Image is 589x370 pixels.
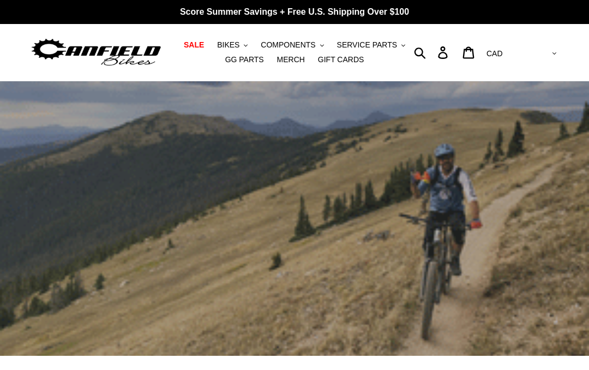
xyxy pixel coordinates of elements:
[178,38,209,52] a: SALE
[261,40,315,50] span: COMPONENTS
[318,55,364,64] span: GIFT CARDS
[277,55,305,64] span: MERCH
[337,40,397,50] span: SERVICE PARTS
[225,55,264,64] span: GG PARTS
[184,40,204,50] span: SALE
[332,38,411,52] button: SERVICE PARTS
[255,38,329,52] button: COMPONENTS
[312,52,370,67] a: GIFT CARDS
[30,36,163,69] img: Canfield Bikes
[272,52,310,67] a: MERCH
[212,38,253,52] button: BIKES
[220,52,269,67] a: GG PARTS
[217,40,239,50] span: BIKES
